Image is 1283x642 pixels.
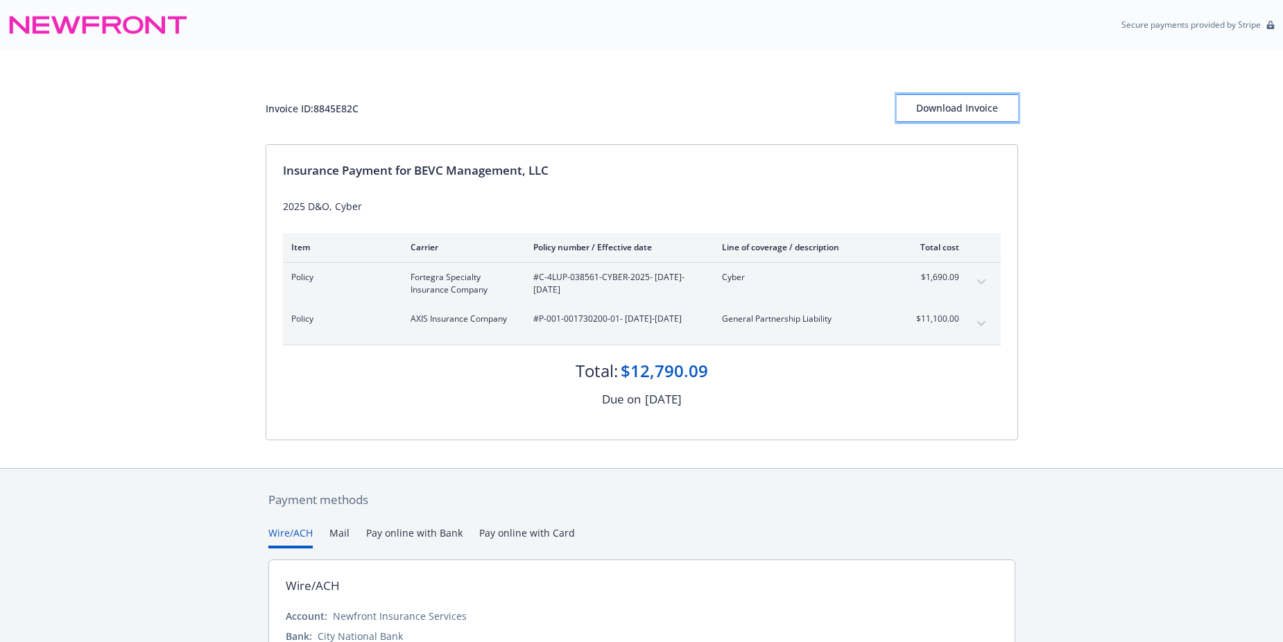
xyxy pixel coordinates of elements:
[291,271,388,284] span: Policy
[333,609,467,623] div: Newfront Insurance Services
[897,94,1018,122] button: Download Invoice
[291,313,388,325] span: Policy
[907,271,959,284] span: $1,690.09
[1121,19,1261,31] p: Secure payments provided by Stripe
[366,526,463,548] button: Pay online with Bank
[722,271,885,284] span: Cyber
[291,241,388,253] div: Item
[897,95,1018,121] div: Download Invoice
[283,162,1001,180] div: Insurance Payment for BEVC Management, LLC
[907,241,959,253] div: Total cost
[576,359,618,383] div: Total:
[411,313,511,325] span: AXIS Insurance Company
[479,526,575,548] button: Pay online with Card
[286,609,327,623] div: Account:
[621,359,708,383] div: $12,790.09
[533,241,700,253] div: Policy number / Effective date
[411,271,511,296] span: Fortegra Specialty Insurance Company
[286,577,340,595] div: Wire/ACH
[268,526,313,548] button: Wire/ACH
[283,199,1001,214] div: 2025 D&O, Cyber
[533,271,700,296] span: #C-4LUP-038561-CYBER-2025 - [DATE]-[DATE]
[329,526,350,548] button: Mail
[268,491,1015,509] div: Payment methods
[907,313,959,325] span: $11,100.00
[722,313,885,325] span: General Partnership Liability
[266,101,359,116] div: Invoice ID: 8845E82C
[533,313,700,325] span: #P-001-001730200-01 - [DATE]-[DATE]
[602,390,641,408] div: Due on
[411,241,511,253] div: Carrier
[970,313,992,335] button: expand content
[283,304,1001,345] div: PolicyAXIS Insurance Company#P-001-001730200-01- [DATE]-[DATE]General Partnership Liability$11,10...
[283,263,1001,304] div: PolicyFortegra Specialty Insurance Company#C-4LUP-038561-CYBER-2025- [DATE]-[DATE]Cyber$1,690.09e...
[722,241,885,253] div: Line of coverage / description
[970,271,992,293] button: expand content
[645,390,682,408] div: [DATE]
